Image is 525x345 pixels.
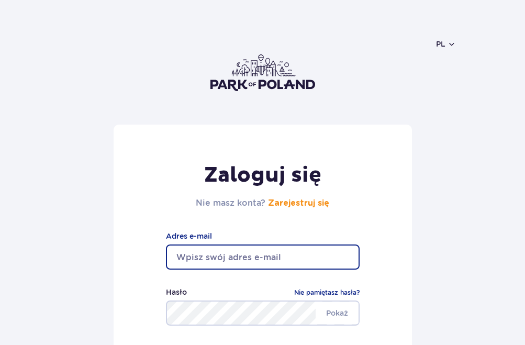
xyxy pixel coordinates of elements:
[210,54,315,91] img: Park of Poland logo
[166,244,360,270] input: Wpisz swój adres e-mail
[196,162,329,188] h1: Zaloguj się
[166,286,187,298] label: Hasło
[316,302,359,324] span: Pokaż
[196,197,329,209] h2: Nie masz konta?
[166,230,360,242] label: Adres e-mail
[294,287,360,298] a: Nie pamiętasz hasła?
[268,199,329,207] a: Zarejestruj się
[436,39,456,49] button: pl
